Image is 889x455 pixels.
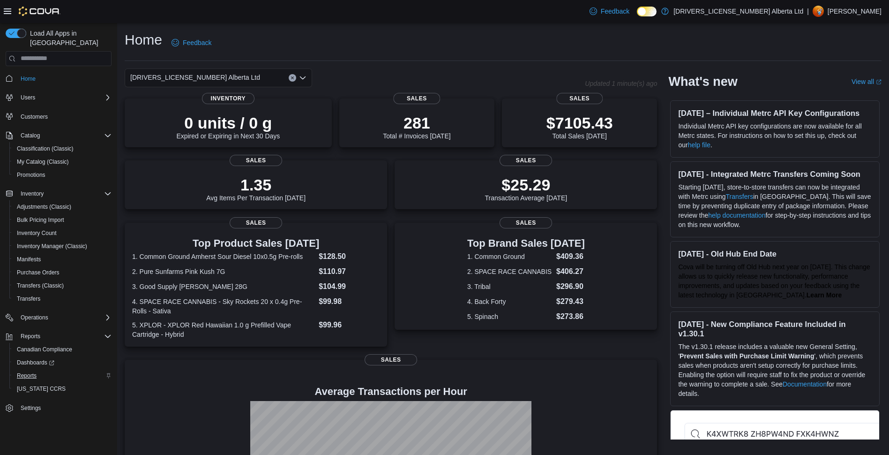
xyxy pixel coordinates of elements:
[9,155,115,168] button: My Catalog (Classic)
[132,267,315,276] dt: 2. Pure Sunfarms Pink Kush 7G
[17,92,39,103] button: Users
[13,357,112,368] span: Dashboards
[9,240,115,253] button: Inventory Manager (Classic)
[601,7,629,16] span: Feedback
[637,7,657,16] input: Dark Mode
[17,282,64,289] span: Transfers (Classic)
[13,254,45,265] a: Manifests
[17,73,112,84] span: Home
[17,130,112,141] span: Catalog
[132,252,315,261] dt: 1. Common Ground Amherst Sour Diesel 10x0.5g Pre-rolls
[17,312,112,323] span: Operations
[132,320,315,339] dt: 5. XPLOR - XPLOR Red Hawaiian 1.0 g Prefilled Vape Cartridge - Hybrid
[2,91,115,104] button: Users
[319,266,380,277] dd: $110.97
[17,295,40,303] span: Transfers
[13,143,112,154] span: Classification (Classic)
[176,114,280,132] p: 0 units / 0 g
[206,175,306,194] p: 1.35
[13,156,73,167] a: My Catalog (Classic)
[17,111,52,122] a: Customers
[183,38,211,47] span: Feedback
[673,6,803,17] p: [DRIVERS_LICENSE_NUMBER] Alberta Ltd
[13,344,76,355] a: Canadian Compliance
[500,217,552,228] span: Sales
[13,241,91,252] a: Inventory Manager (Classic)
[13,201,112,212] span: Adjustments (Classic)
[678,121,872,150] p: Individual Metrc API key configurations are now available for all Metrc states. For instructions ...
[17,130,44,141] button: Catalog
[230,155,282,166] span: Sales
[17,331,112,342] span: Reports
[132,282,315,291] dt: 3. Good Supply [PERSON_NAME] 28G
[467,238,585,249] h3: Top Brand Sales [DATE]
[500,155,552,166] span: Sales
[726,193,754,200] a: Transfers
[9,279,115,292] button: Transfers (Classic)
[13,344,112,355] span: Canadian Compliance
[21,75,36,83] span: Home
[289,74,296,82] button: Clear input
[9,142,115,155] button: Classification (Classic)
[546,114,613,132] p: $7105.43
[17,92,112,103] span: Users
[132,297,315,316] dt: 4. SPACE RACE CANNABIS - Sky Rockets 20 x 0.4g Pre-Rolls - Sativa
[319,319,380,331] dd: $99.96
[13,293,112,304] span: Transfers
[13,241,112,252] span: Inventory Manager (Classic)
[13,280,112,291] span: Transfers (Classic)
[813,6,824,17] div: Chris Zimmerman
[13,383,112,394] span: Washington CCRS
[13,370,40,381] a: Reports
[17,402,112,414] span: Settings
[17,243,87,250] span: Inventory Manager (Classic)
[467,282,553,291] dt: 3. Tribal
[678,249,872,258] h3: [DATE] - Old Hub End Date
[556,251,585,262] dd: $409.36
[13,214,112,226] span: Bulk Pricing Import
[678,263,870,299] span: Cova will be turning off Old Hub next year on [DATE]. This change allows us to quickly release ne...
[2,110,115,123] button: Customers
[17,203,71,211] span: Adjustments (Classic)
[17,188,112,199] span: Inventory
[319,281,380,292] dd: $104.99
[299,74,306,82] button: Open list of options
[230,217,282,228] span: Sales
[17,269,60,276] span: Purchase Orders
[485,175,568,194] p: $25.29
[17,256,41,263] span: Manifests
[202,93,254,104] span: Inventory
[556,311,585,322] dd: $273.86
[2,401,115,415] button: Settings
[13,280,67,291] a: Transfers (Classic)
[9,266,115,279] button: Purchase Orders
[467,297,553,306] dt: 4. Back Forty
[17,331,44,342] button: Reports
[556,93,603,104] span: Sales
[21,333,40,340] span: Reports
[9,382,115,395] button: [US_STATE] CCRS
[2,129,115,142] button: Catalog
[13,169,112,181] span: Promotions
[9,168,115,182] button: Promotions
[13,143,77,154] a: Classification (Classic)
[2,330,115,343] button: Reports
[17,402,45,414] a: Settings
[678,319,872,338] h3: [DATE] - New Compliance Feature Included in v1.30.1
[319,251,380,262] dd: $128.50
[9,356,115,369] a: Dashboards
[176,114,280,140] div: Expired or Expiring in Next 30 Days
[17,229,57,237] span: Inventory Count
[21,190,44,197] span: Inventory
[17,145,74,152] span: Classification (Classic)
[21,113,48,121] span: Customers
[13,357,58,368] a: Dashboards
[9,343,115,356] button: Canadian Compliance
[17,346,72,353] span: Canadian Compliance
[17,158,69,166] span: My Catalog (Classic)
[467,312,553,321] dt: 5. Spinach
[383,114,450,132] p: 281
[467,267,553,276] dt: 2. SPACE RACE CANNABIS
[678,108,872,118] h3: [DATE] – Individual Metrc API Key Configurations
